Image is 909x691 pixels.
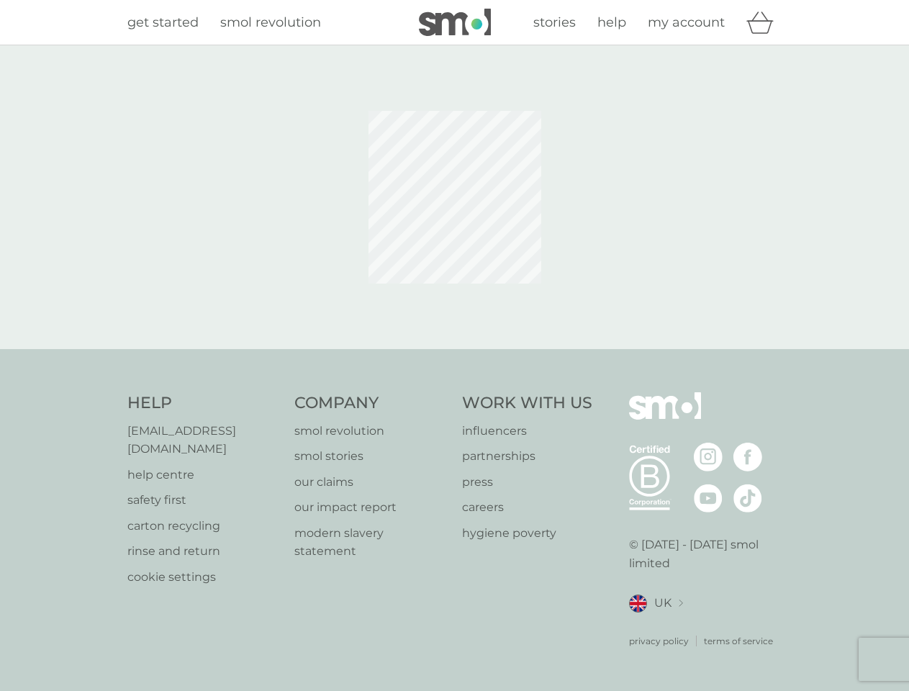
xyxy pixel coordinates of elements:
[629,536,782,572] p: © [DATE] - [DATE] smol limited
[220,12,321,33] a: smol revolution
[419,9,491,36] img: smol
[127,392,281,415] h4: Help
[533,12,576,33] a: stories
[462,524,592,543] a: hygiene poverty
[462,447,592,466] a: partnerships
[629,634,689,648] a: privacy policy
[220,14,321,30] span: smol revolution
[597,14,626,30] span: help
[694,443,723,471] img: visit the smol Instagram page
[127,466,281,484] a: help centre
[127,14,199,30] span: get started
[733,443,762,471] img: visit the smol Facebook page
[294,392,448,415] h4: Company
[294,447,448,466] a: smol stories
[127,542,281,561] a: rinse and return
[294,524,448,561] a: modern slavery statement
[597,12,626,33] a: help
[733,484,762,512] img: visit the smol Tiktok page
[462,473,592,492] a: press
[127,422,281,459] a: [EMAIL_ADDRESS][DOMAIN_NAME]
[694,484,723,512] img: visit the smol Youtube page
[294,498,448,517] a: our impact report
[679,600,683,608] img: select a new location
[294,422,448,441] a: smol revolution
[648,12,725,33] a: my account
[704,634,773,648] a: terms of service
[462,498,592,517] a: careers
[533,14,576,30] span: stories
[629,595,647,613] img: UK flag
[462,392,592,415] h4: Work With Us
[654,594,671,613] span: UK
[127,491,281,510] a: safety first
[127,517,281,536] a: carton recycling
[746,8,782,37] div: basket
[127,12,199,33] a: get started
[648,14,725,30] span: my account
[462,422,592,441] a: influencers
[127,568,281,587] a: cookie settings
[294,473,448,492] a: our claims
[629,392,701,441] img: smol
